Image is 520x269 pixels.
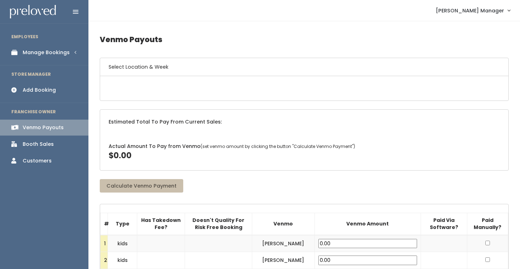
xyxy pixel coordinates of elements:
[429,3,517,18] a: [PERSON_NAME] Manager
[252,213,314,235] th: Venmo
[421,213,467,235] th: Paid Via Software?
[23,124,64,131] div: Venmo Payouts
[100,179,183,193] button: Calculate Venmo Payment
[100,213,108,235] th: #
[23,86,56,94] div: Add Booking
[23,49,70,56] div: Manage Bookings
[100,134,508,170] div: Actual Amount To Pay from Venmo
[108,213,137,235] th: Type
[23,141,54,148] div: Booth Sales
[314,213,421,235] th: Venmo Amount
[201,143,355,149] span: (set venmo amount by clicking the button "Calculate Venmo Payment")
[23,157,52,165] div: Customers
[100,58,508,76] h6: Select Location & Week
[185,213,252,235] th: Doesn't Quality For Risk Free Booking
[108,252,137,269] td: kids
[252,235,314,252] td: [PERSON_NAME]
[108,235,137,252] td: kids
[137,213,185,235] th: Has Takedown Fee?
[100,252,108,269] td: 2
[100,110,508,134] div: Estimated Total To Pay From Current Sales:
[436,7,504,15] span: [PERSON_NAME] Manager
[467,213,508,235] th: Paid Manually?
[109,150,132,161] span: $0.00
[100,30,509,49] h4: Venmo Payouts
[252,252,314,269] td: [PERSON_NAME]
[10,5,56,19] img: preloved logo
[100,235,108,252] td: 1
